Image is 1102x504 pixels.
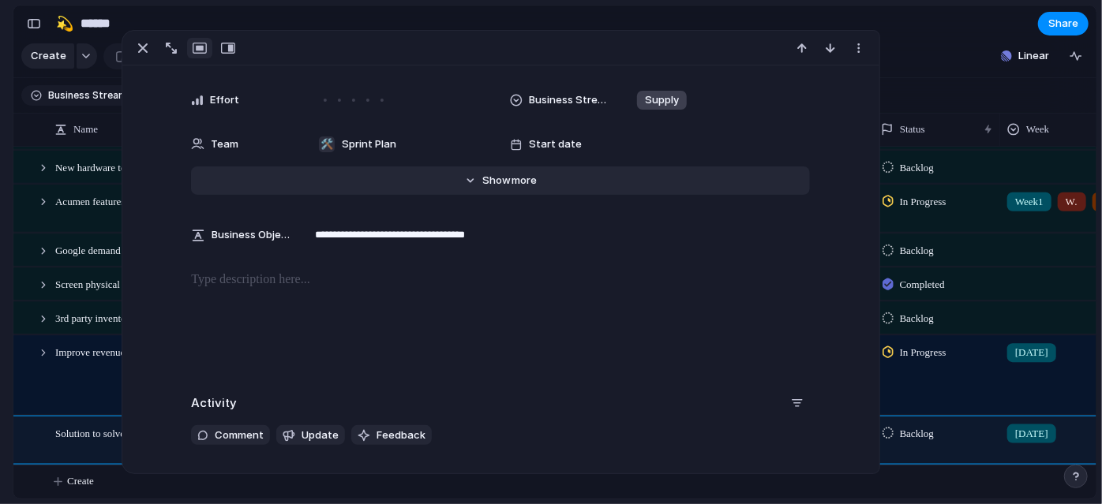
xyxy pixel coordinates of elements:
button: Feedback [351,425,432,446]
span: In Progress [900,345,946,360]
span: New hardware testing [55,157,145,175]
span: Linear [1018,48,1049,64]
button: Linear [995,44,1055,68]
button: 💫 [52,11,77,36]
button: Share [1038,12,1089,35]
span: Update [302,427,339,443]
span: 1m [794,470,810,489]
span: Completed [900,277,945,293]
span: Team [211,136,238,152]
button: Comment [191,425,270,446]
span: Backlog [900,311,934,327]
span: Feedback [377,427,425,443]
span: Business Objective [212,227,292,243]
span: Google demand intergration [55,241,171,259]
button: Create [21,43,74,69]
span: Backlog [900,243,934,259]
span: Name [73,121,98,137]
span: Start date [529,136,582,152]
span: Create [67,473,94,489]
span: Create [31,48,66,64]
div: 🛠️ [319,136,335,152]
span: Acumen features [55,191,125,209]
span: Share [1048,16,1078,32]
span: [DATE] [1015,345,1048,360]
span: Week [1026,121,1049,137]
button: Showmore [191,166,810,195]
span: Business Stream [529,92,611,108]
span: Show [482,173,511,189]
span: Sprint Plan [342,136,396,152]
h2: Activity [191,394,237,413]
span: Backlog [900,425,934,441]
span: Adonmo-Team [216,470,785,494]
span: Week2 [1066,193,1078,209]
span: Business Stream [48,88,127,103]
span: 3rd party inventory onboarding [55,308,184,327]
span: Backlog [900,159,934,175]
span: [DATE] [1015,425,1048,441]
span: In Progress [900,193,946,209]
span: more [512,173,537,189]
span: Screen physical health check [55,274,174,293]
span: Comment [215,427,264,443]
span: Week1 [1015,193,1044,209]
button: Update [276,425,345,446]
span: Effort [210,92,239,108]
span: Status [900,121,925,137]
div: 💫 [56,13,73,34]
span: Supply [645,92,679,108]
